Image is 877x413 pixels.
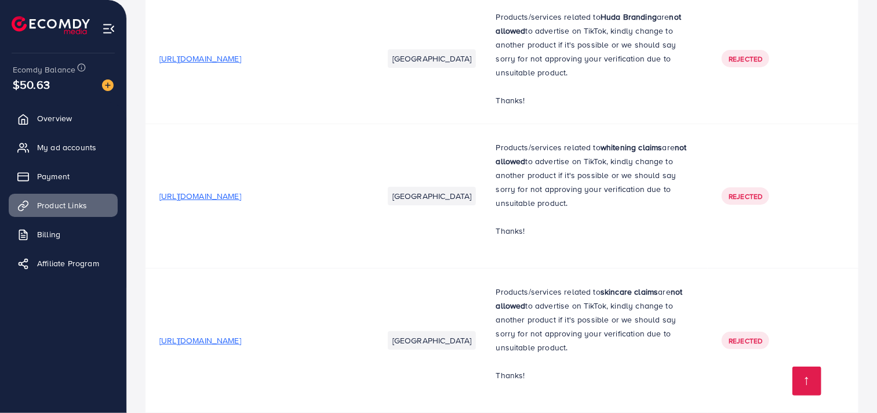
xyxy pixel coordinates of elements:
[159,53,241,64] span: [URL][DOMAIN_NAME]
[496,11,682,37] strong: not allowed
[729,191,762,201] span: Rejected
[601,286,658,298] strong: skincare claims
[496,93,694,107] p: Thanks!
[388,331,476,350] li: [GEOGRAPHIC_DATA]
[601,11,657,23] strong: Huda Branding
[496,140,694,210] p: Products/services related to are to advertise on TikTok, kindly change to another product if it's...
[102,79,114,91] img: image
[9,165,118,188] a: Payment
[496,286,683,311] strong: not allowed
[13,76,50,93] span: $50.63
[37,200,87,211] span: Product Links
[729,336,762,346] span: Rejected
[601,142,663,153] strong: whitening claims
[37,229,60,240] span: Billing
[729,54,762,64] span: Rejected
[12,16,90,34] img: logo
[9,223,118,246] a: Billing
[496,285,694,354] p: Products/services related to are to advertise on TikTok, kindly change to another product if it's...
[159,190,241,202] span: [URL][DOMAIN_NAME]
[496,10,694,79] p: Products/services related to are to advertise on TikTok, kindly change to another product if it's...
[9,252,118,275] a: Affiliate Program
[496,224,694,238] p: Thanks!
[9,107,118,130] a: Overview
[496,368,694,382] p: Thanks!
[496,142,687,167] strong: not allowed
[388,49,476,68] li: [GEOGRAPHIC_DATA]
[9,136,118,159] a: My ad accounts
[37,171,70,182] span: Payment
[9,194,118,217] a: Product Links
[37,142,96,153] span: My ad accounts
[102,22,115,35] img: menu
[37,113,72,124] span: Overview
[159,335,241,346] span: [URL][DOMAIN_NAME]
[37,258,99,269] span: Affiliate Program
[388,187,476,205] li: [GEOGRAPHIC_DATA]
[13,64,75,75] span: Ecomdy Balance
